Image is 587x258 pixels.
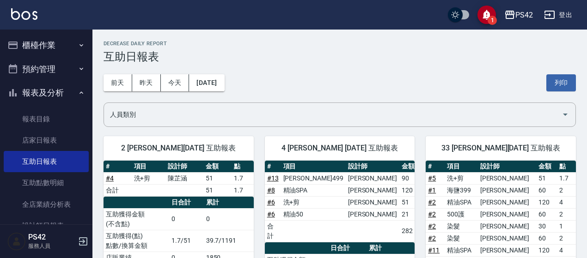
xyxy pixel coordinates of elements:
td: [PERSON_NAME] [346,172,399,184]
td: 1.7 [232,184,254,196]
th: 累計 [204,197,254,209]
td: 0 [169,208,203,230]
a: 全店業績分析表 [4,194,89,215]
td: 1.7 [557,172,576,184]
td: 2 [557,208,576,220]
th: 項目 [281,161,346,173]
button: 列印 [546,74,576,91]
a: #2 [428,234,436,242]
td: 精油SPA [281,184,346,196]
a: #5 [428,174,436,182]
td: 21 [399,208,417,220]
th: 點 [232,161,254,173]
td: 282 [399,220,417,242]
a: 互助點數明細 [4,172,89,193]
td: 60 [536,208,557,220]
td: 120 [536,244,557,256]
td: 1 [557,220,576,232]
td: 2 [557,232,576,244]
span: 2 [PERSON_NAME][DATE] 互助報表 [115,144,243,153]
th: 設計師 [346,161,399,173]
table: a dense table [265,161,431,242]
td: [PERSON_NAME]499 [281,172,346,184]
td: 51 [399,196,417,208]
a: 設計師日報表 [4,215,89,236]
a: #2 [428,198,436,206]
td: 30 [536,220,557,232]
a: 報表目錄 [4,108,89,130]
p: 服務人員 [28,242,75,250]
td: 精油SPA [445,244,477,256]
a: #8 [267,186,275,194]
td: 染髮 [445,232,477,244]
td: 2 [557,184,576,196]
td: 4 [557,196,576,208]
h5: PS42 [28,233,75,242]
th: # [265,161,281,173]
td: 120 [536,196,557,208]
td: 精油SPA [445,196,477,208]
a: #11 [428,246,440,254]
table: a dense table [104,161,254,197]
td: 90 [399,172,417,184]
button: 櫃檯作業 [4,33,89,57]
th: 金額 [399,161,417,173]
a: #6 [267,198,275,206]
td: 1.7/51 [169,230,203,252]
button: PS42 [501,6,537,24]
td: [PERSON_NAME] [346,208,399,220]
td: 海鹽399 [445,184,477,196]
a: #6 [267,210,275,218]
td: 60 [536,232,557,244]
td: [PERSON_NAME] [478,220,536,232]
th: 設計師 [165,161,204,173]
img: Logo [11,8,37,20]
td: 互助獲得(點) 點數/換算金額 [104,230,169,252]
th: 金額 [203,161,232,173]
th: # [426,161,445,173]
td: 合計 [265,220,281,242]
h3: 互助日報表 [104,50,576,63]
input: 人員名稱 [108,107,558,123]
td: 51 [203,172,232,184]
td: 精油50 [281,208,346,220]
td: [PERSON_NAME] [478,184,536,196]
td: 0 [204,208,254,230]
button: [DATE] [189,74,224,91]
th: 日合計 [169,197,203,209]
div: PS42 [515,9,533,21]
span: 1 [488,16,497,25]
a: #1 [428,186,436,194]
td: [PERSON_NAME] [478,244,536,256]
a: #13 [267,174,279,182]
th: 項目 [445,161,477,173]
th: 金額 [536,161,557,173]
th: 累計 [367,242,415,254]
th: # [104,161,132,173]
td: [PERSON_NAME] [478,208,536,220]
img: Person [7,232,26,251]
th: 設計師 [478,161,536,173]
th: 點 [557,161,576,173]
td: 合計 [104,184,132,196]
td: 60 [536,184,557,196]
td: 4 [557,244,576,256]
td: 洗+剪 [445,172,477,184]
td: [PERSON_NAME] [478,172,536,184]
button: save [477,6,496,24]
td: 染髮 [445,220,477,232]
td: 陳芷涵 [165,172,204,184]
button: 前天 [104,74,132,91]
td: [PERSON_NAME] [478,232,536,244]
td: 120 [399,184,417,196]
td: 洗+剪 [281,196,346,208]
button: 今天 [161,74,190,91]
button: 登出 [540,6,576,24]
td: 1.7 [232,172,254,184]
th: 項目 [132,161,165,173]
td: 51 [536,172,557,184]
button: 預約管理 [4,57,89,81]
td: [PERSON_NAME] [346,184,399,196]
span: 33 [PERSON_NAME][DATE] 互助報表 [437,144,565,153]
button: 昨天 [132,74,161,91]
